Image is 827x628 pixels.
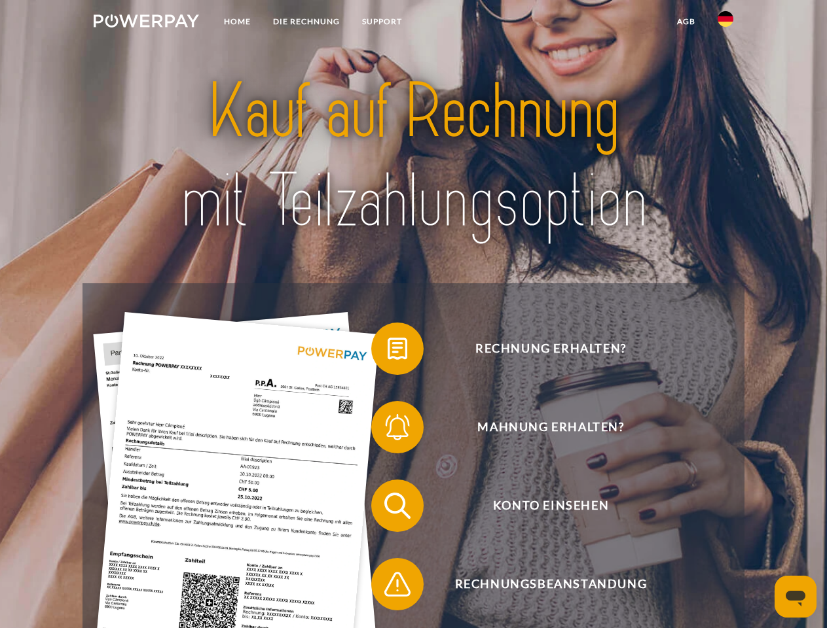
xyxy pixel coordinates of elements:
img: logo-powerpay-white.svg [94,14,199,27]
button: Rechnung erhalten? [371,323,712,375]
button: Konto einsehen [371,480,712,532]
img: qb_bell.svg [381,411,414,444]
span: Mahnung erhalten? [390,401,711,453]
img: title-powerpay_de.svg [125,63,702,251]
img: de [718,11,733,27]
span: Rechnungsbeanstandung [390,558,711,610]
span: Rechnung erhalten? [390,323,711,375]
a: SUPPORT [351,10,413,33]
span: Konto einsehen [390,480,711,532]
iframe: Schaltfläche zum Öffnen des Messaging-Fensters [775,576,817,618]
img: qb_bill.svg [381,332,414,365]
button: Rechnungsbeanstandung [371,558,712,610]
a: DIE RECHNUNG [262,10,351,33]
a: agb [666,10,707,33]
img: qb_search.svg [381,489,414,522]
img: qb_warning.svg [381,568,414,601]
a: Home [213,10,262,33]
button: Mahnung erhalten? [371,401,712,453]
